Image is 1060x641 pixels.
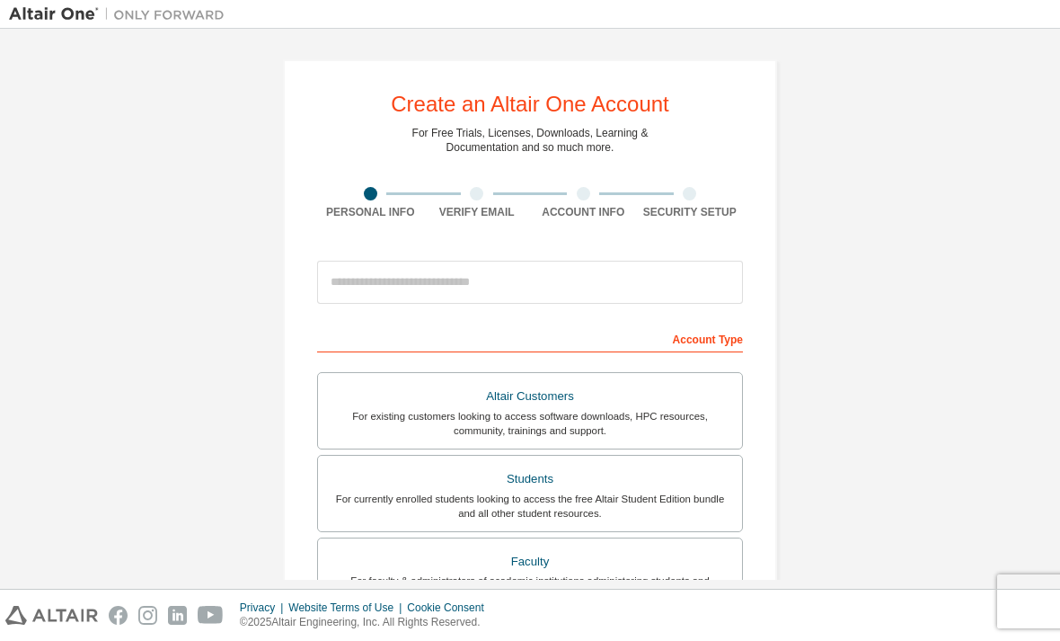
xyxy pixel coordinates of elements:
img: facebook.svg [109,606,128,625]
div: Personal Info [317,205,424,219]
div: Faculty [329,549,731,574]
div: Verify Email [424,205,531,219]
div: For currently enrolled students looking to access the free Altair Student Edition bundle and all ... [329,492,731,521]
div: Create an Altair One Account [391,93,669,115]
div: For existing customers looking to access software downloads, HPC resources, community, trainings ... [329,409,731,438]
div: Privacy [240,601,288,615]
img: instagram.svg [138,606,157,625]
div: Altair Customers [329,384,731,409]
div: For faculty & administrators of academic institutions administering students and accessing softwa... [329,574,731,602]
div: Security Setup [637,205,744,219]
div: Account Info [530,205,637,219]
img: youtube.svg [198,606,224,625]
div: For Free Trials, Licenses, Downloads, Learning & Documentation and so much more. [412,126,649,155]
div: Students [329,467,731,492]
img: linkedin.svg [168,606,187,625]
div: Account Type [317,324,743,352]
div: Cookie Consent [407,601,494,615]
img: Altair One [9,5,234,23]
img: altair_logo.svg [5,606,98,625]
p: © 2025 Altair Engineering, Inc. All Rights Reserved. [240,615,495,630]
div: Website Terms of Use [288,601,407,615]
